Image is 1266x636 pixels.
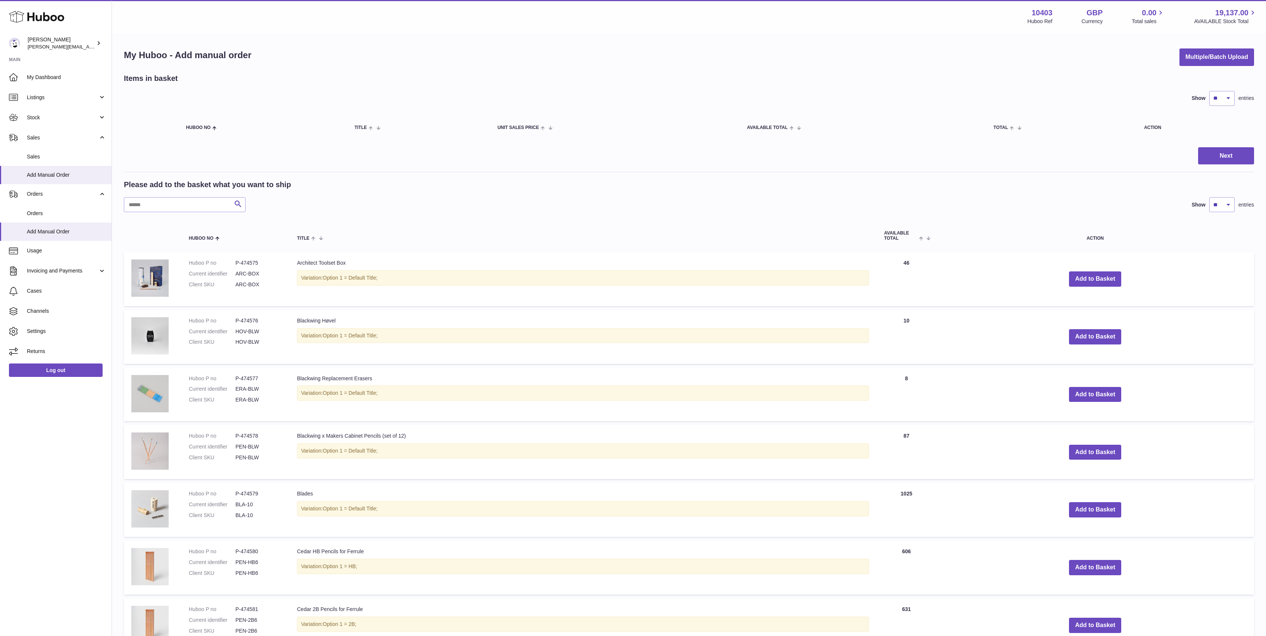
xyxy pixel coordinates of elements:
span: Add Manual Order [27,171,106,179]
td: Cedar HB Pencils for Ferrule [290,541,876,595]
img: Architect Toolset Box [131,259,169,297]
button: Add to Basket [1069,271,1121,287]
td: 1025 [876,483,936,537]
dt: Client SKU [189,570,235,577]
div: Variation: [297,617,869,632]
a: 19,137.00 AVAILABLE Stock Total [1194,8,1257,25]
span: Returns [27,348,106,355]
dd: HOV-BLW [235,328,282,335]
label: Show [1192,201,1206,208]
dt: Huboo P no [189,490,235,497]
dd: BLA-10 [235,512,282,519]
strong: 10403 [1032,8,1053,18]
dd: P-474575 [235,259,282,267]
dt: Current identifier [189,270,235,277]
span: Option 1 = Default Title; [323,506,378,511]
dt: Client SKU [189,281,235,288]
img: Blackwing x Makers Cabinet Pencils (set of 12) [131,432,169,470]
dt: Current identifier [189,559,235,566]
td: Blackwing x Makers Cabinet Pencils (set of 12) [290,425,876,479]
span: Huboo no [186,125,210,130]
button: Add to Basket [1069,387,1121,402]
dd: P-474580 [235,548,282,555]
span: Option 1 = Default Title; [323,275,378,281]
div: Variation: [297,559,869,574]
dd: PEN-HB6 [235,559,282,566]
td: 10 [876,310,936,364]
dt: Huboo P no [189,317,235,324]
span: Option 1 = Default Title; [323,448,378,454]
span: Unit Sales Price [497,125,539,130]
div: Action [1144,125,1247,130]
div: Huboo Ref [1028,18,1053,25]
td: Blades [290,483,876,537]
td: 8 [876,368,936,422]
dd: ERA-BLW [235,396,282,403]
dd: ARC-BOX [235,270,282,277]
span: Option 1 = HB; [323,563,357,569]
h2: Please add to the basket what you want to ship [124,180,291,190]
a: Log out [9,363,103,377]
div: Variation: [297,501,869,516]
dt: Client SKU [189,396,235,403]
span: My Dashboard [27,74,106,81]
dt: Huboo P no [189,259,235,267]
dd: PEN-HB6 [235,570,282,577]
div: Variation: [297,270,869,286]
td: 87 [876,425,936,479]
span: Option 1 = Default Title; [323,333,378,339]
button: Add to Basket [1069,329,1121,344]
h1: My Huboo - Add manual order [124,49,251,61]
span: Sales [27,134,98,141]
a: 0.00 Total sales [1132,8,1165,25]
dd: ERA-BLW [235,385,282,393]
button: Next [1198,147,1254,165]
dd: PEN-BLW [235,454,282,461]
span: Huboo no [189,236,213,241]
dt: Current identifier [189,617,235,624]
dd: P-474581 [235,606,282,613]
button: Add to Basket [1069,445,1121,460]
td: 46 [876,252,936,306]
dt: Current identifier [189,328,235,335]
span: Listings [27,94,98,101]
dt: Huboo P no [189,375,235,382]
span: 0.00 [1142,8,1157,18]
button: Add to Basket [1069,502,1121,517]
label: Show [1192,95,1206,102]
div: Variation: [297,443,869,459]
button: Multiple/Batch Upload [1179,48,1254,66]
div: Variation: [297,385,869,401]
span: [PERSON_NAME][EMAIL_ADDRESS][DOMAIN_NAME] [28,44,150,50]
dt: Huboo P no [189,606,235,613]
span: 19,137.00 [1215,8,1248,18]
div: [PERSON_NAME] [28,36,95,50]
div: Variation: [297,328,869,343]
span: Orders [27,191,98,198]
dd: ARC-BOX [235,281,282,288]
span: Option 1 = Default Title; [323,390,378,396]
img: Blackwing Høvel [131,317,169,355]
dd: HOV-BLW [235,339,282,346]
span: entries [1238,95,1254,102]
span: entries [1238,201,1254,208]
span: Stock [27,114,98,121]
span: AVAILABLE Stock Total [1194,18,1257,25]
span: Cases [27,287,106,295]
span: AVAILABLE Total [884,231,917,240]
td: Blackwing Replacement Erasers [290,368,876,422]
h2: Items in basket [124,73,178,84]
span: Channels [27,308,106,315]
span: Title [297,236,309,241]
dd: BLA-10 [235,501,282,508]
span: Total [994,125,1008,130]
span: Invoicing and Payments [27,267,98,274]
dd: P-474577 [235,375,282,382]
td: Architect Toolset Box [290,252,876,306]
dt: Huboo P no [189,548,235,555]
span: Settings [27,328,106,335]
button: Add to Basket [1069,560,1121,575]
dt: Client SKU [189,627,235,635]
dt: Current identifier [189,501,235,508]
td: Blackwing Høvel [290,310,876,364]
